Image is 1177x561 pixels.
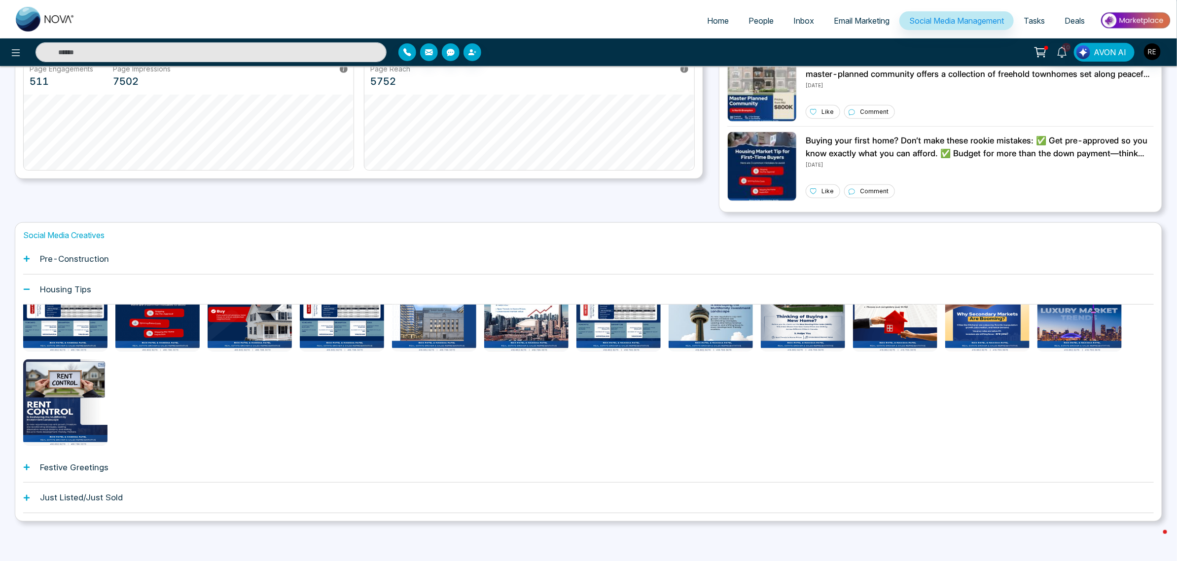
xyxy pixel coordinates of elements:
[113,74,171,89] p: 7502
[1055,11,1095,30] a: Deals
[40,284,91,294] h1: Housing Tips
[1014,11,1055,30] a: Tasks
[1024,16,1045,26] span: Tasks
[1144,43,1161,60] img: User Avatar
[749,16,774,26] span: People
[1065,16,1085,26] span: Deals
[707,16,729,26] span: Home
[860,107,889,116] p: Comment
[806,80,1154,89] p: [DATE]
[30,74,93,89] p: 511
[40,462,108,472] h1: Festive Greetings
[16,7,75,32] img: Nova CRM Logo
[30,64,93,74] p: Page Engagements
[909,16,1004,26] span: Social Media Management
[834,16,890,26] span: Email Marketing
[1100,9,1171,32] img: Market-place.gif
[23,231,1154,240] h1: Social Media Creatives
[40,254,109,264] h1: Pre-Construction
[739,11,784,30] a: People
[1062,43,1071,52] span: 10
[1143,527,1167,551] iframe: Intercom live chat
[793,16,814,26] span: Inbox
[370,64,410,74] p: Page Reach
[1050,43,1074,60] a: 10
[824,11,899,30] a: Email Marketing
[806,160,1154,169] p: [DATE]
[1074,43,1135,62] button: AVON AI
[899,11,1014,30] a: Social Media Management
[806,135,1154,160] p: Buying your first home? Don’t make these rookie mistakes: ✅ Get pre-approved so you know exactly ...
[370,74,410,89] p: 5752
[821,187,834,196] p: Like
[113,64,171,74] p: Page Impressions
[1094,46,1126,58] span: AVON AI
[806,55,1154,80] p: 🏡Experience elevated living at [GEOGRAPHIC_DATA] in [GEOGRAPHIC_DATA]. This master-planned commun...
[727,52,797,122] img: Unable to load img.
[697,11,739,30] a: Home
[821,107,834,116] p: Like
[1076,45,1090,59] img: Lead Flow
[727,132,797,201] img: Unable to load img.
[784,11,824,30] a: Inbox
[860,187,889,196] p: Comment
[40,492,123,502] h1: Just Listed/Just Sold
